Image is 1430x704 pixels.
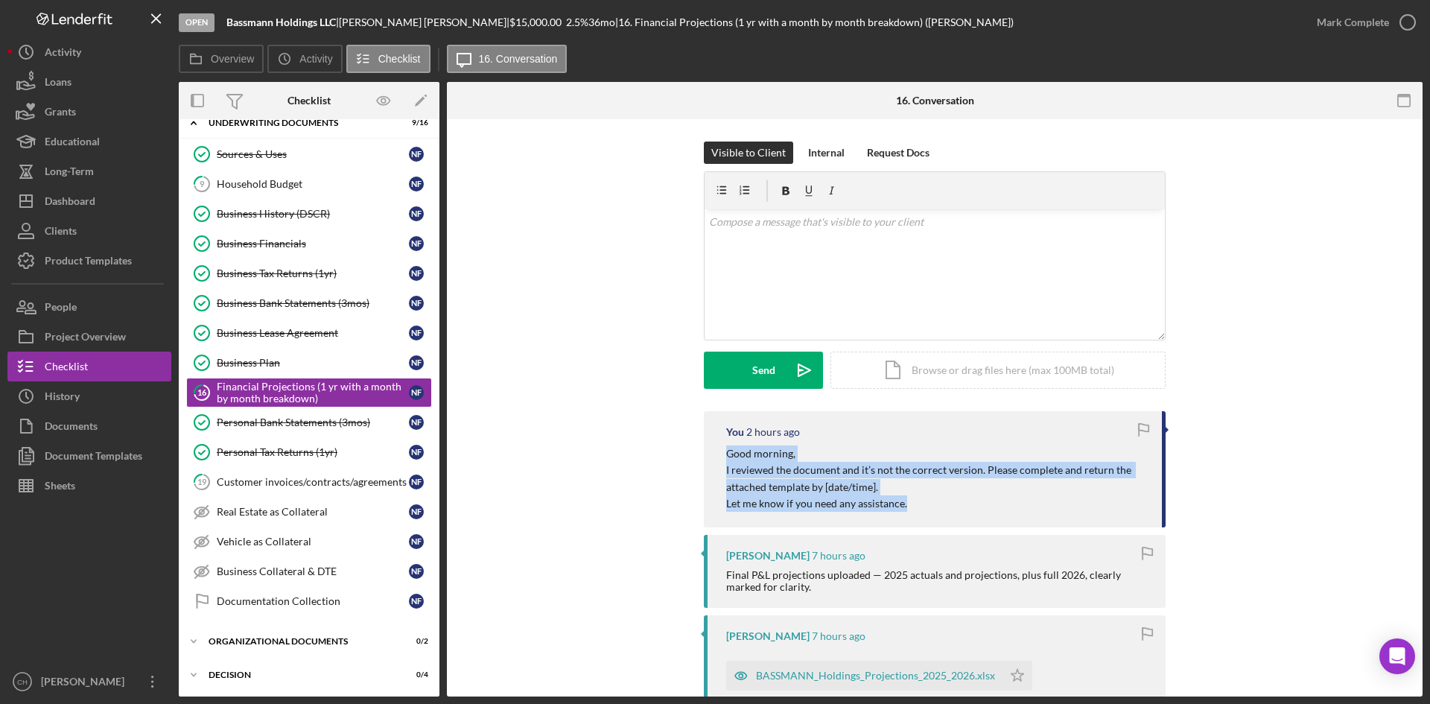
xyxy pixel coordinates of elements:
div: Mark Complete [1317,7,1389,37]
a: History [7,381,171,411]
a: Personal Tax Returns (1yr)NF [186,437,432,467]
label: 16. Conversation [479,53,558,65]
tspan: 19 [197,477,207,486]
div: 0 / 4 [401,670,428,679]
a: 9Household BudgetNF [186,169,432,199]
button: Activity [267,45,342,73]
a: 19Customer invoices/contracts/agreementsNF [186,467,432,497]
time: 2025-08-15 07:52 [812,630,865,642]
div: Personal Tax Returns (1yr) [217,446,409,458]
button: Dashboard [7,186,171,216]
div: Documentation Collection [217,595,409,607]
button: Clients [7,216,171,246]
a: Business Bank Statements (3mos)NF [186,288,432,318]
button: Product Templates [7,246,171,276]
a: Activity [7,37,171,67]
button: Grants [7,97,171,127]
a: Business Collateral & DTENF [186,556,432,586]
div: Decision [209,670,391,679]
label: Overview [211,53,254,65]
button: Project Overview [7,322,171,352]
a: 16Financial Projections (1 yr with a month by month breakdown)NF [186,378,432,408]
button: Loans [7,67,171,97]
div: 16. Conversation [896,95,974,107]
div: History [45,381,80,415]
div: Loans [45,67,71,101]
button: Sheets [7,471,171,501]
div: Send [752,352,775,389]
time: 2025-08-15 12:24 [746,426,800,438]
button: Visible to Client [704,142,793,164]
a: Business PlanNF [186,348,432,378]
div: Sheets [45,471,75,504]
div: Household Budget [217,178,409,190]
div: N F [409,564,424,579]
button: 16. Conversation [447,45,568,73]
div: Clients [45,216,77,250]
div: Checklist [287,95,331,107]
button: Documents [7,411,171,441]
div: Business Financials [217,238,409,250]
a: Business Lease AgreementNF [186,318,432,348]
div: N F [409,147,424,162]
div: Long-Term [45,156,94,190]
div: People [45,292,77,326]
a: Business FinancialsNF [186,229,432,259]
button: Mark Complete [1302,7,1423,37]
div: Business Lease Agreement [217,327,409,339]
div: N F [409,236,424,251]
div: Product Templates [45,246,132,279]
div: Business History (DSCR) [217,208,409,220]
div: Business Bank Statements (3mos) [217,297,409,309]
div: Open [179,13,214,32]
div: 9 / 16 [401,118,428,127]
div: Request Docs [867,142,929,164]
div: N F [409,206,424,221]
div: Final P&L projections uploaded — 2025 actuals and projections, plus full 2026, clearly marked for... [726,569,1151,593]
div: N F [409,504,424,519]
div: N F [409,445,424,460]
button: Long-Term [7,156,171,186]
div: | [226,16,339,28]
label: Checklist [378,53,421,65]
time: 2025-08-15 07:54 [812,550,865,562]
div: Underwriting Documents [209,118,391,127]
div: Project Overview [45,322,126,355]
div: Checklist [45,352,88,385]
button: Overview [179,45,264,73]
button: Document Templates [7,441,171,471]
tspan: 16 [197,387,207,397]
div: Customer invoices/contracts/agreements [217,476,409,488]
a: Real Estate as CollateralNF [186,497,432,527]
div: [PERSON_NAME] [PERSON_NAME] | [339,16,509,28]
div: Personal Bank Statements (3mos) [217,416,409,428]
div: N F [409,177,424,191]
b: Bassmann Holdings LLC [226,16,336,28]
div: Grants [45,97,76,130]
a: Sources & UsesNF [186,139,432,169]
div: Organizational Documents [209,637,391,646]
div: 36 mo [588,16,615,28]
a: Business Tax Returns (1yr)NF [186,259,432,288]
div: Business Tax Returns (1yr) [217,267,409,279]
label: Activity [299,53,332,65]
p: Let me know if you need any assistance. [726,495,1147,512]
button: Request Docs [859,142,937,164]
tspan: 9 [200,179,205,188]
p: I reviewed the document and it’s not the correct version. Please complete and return the attached... [726,462,1147,495]
div: Real Estate as Collateral [217,506,409,518]
button: Educational [7,127,171,156]
div: $15,000.00 [509,16,566,28]
div: Dashboard [45,186,95,220]
a: Business History (DSCR)NF [186,199,432,229]
div: Visible to Client [711,142,786,164]
button: Send [704,352,823,389]
button: Checklist [7,352,171,381]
